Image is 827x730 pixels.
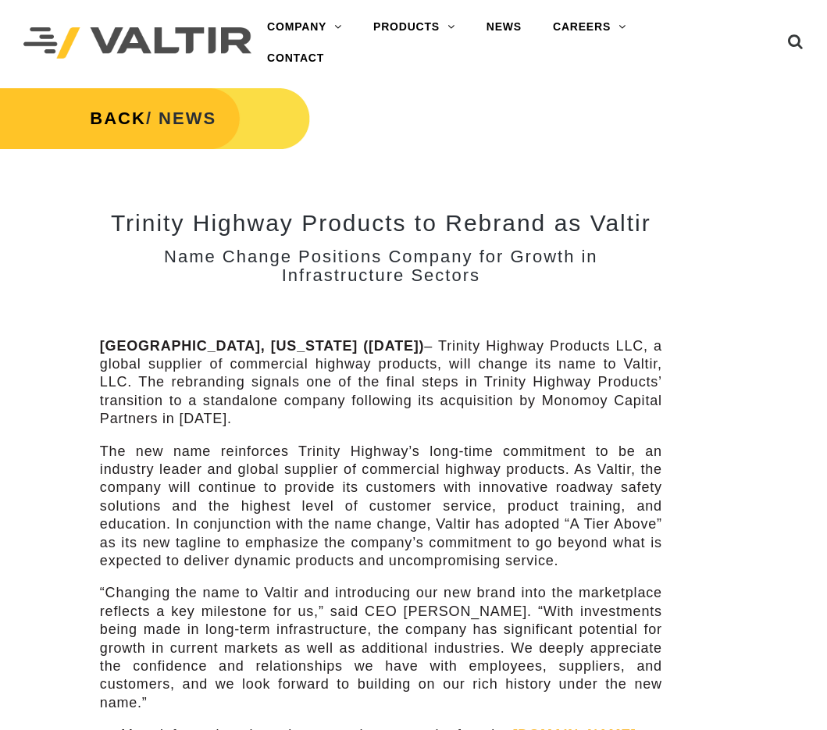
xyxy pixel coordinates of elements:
[100,247,662,285] h3: Name Change Positions Company for Growth in Infrastructure Sectors
[100,443,662,571] p: The new name reinforces Trinity Highway’s long-time commitment to be an industry leader and globa...
[537,12,642,43] a: CAREERS
[358,12,471,43] a: PRODUCTS
[471,12,537,43] a: NEWS
[23,27,251,59] img: Valtir
[251,43,340,74] a: CONTACT
[251,12,358,43] a: COMPANY
[100,337,662,429] p: – Trinity Highway Products LLC, a global supplier of commercial highway products, will change its...
[100,210,662,236] h2: Trinity Highway Products to Rebrand as Valtir
[90,109,216,128] strong: / NEWS
[90,109,146,128] a: BACK
[100,584,662,712] p: “Changing the name to Valtir and introducing our new brand into the marketplace reflects a key mi...
[100,338,425,354] strong: [GEOGRAPHIC_DATA], [US_STATE] ([DATE])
